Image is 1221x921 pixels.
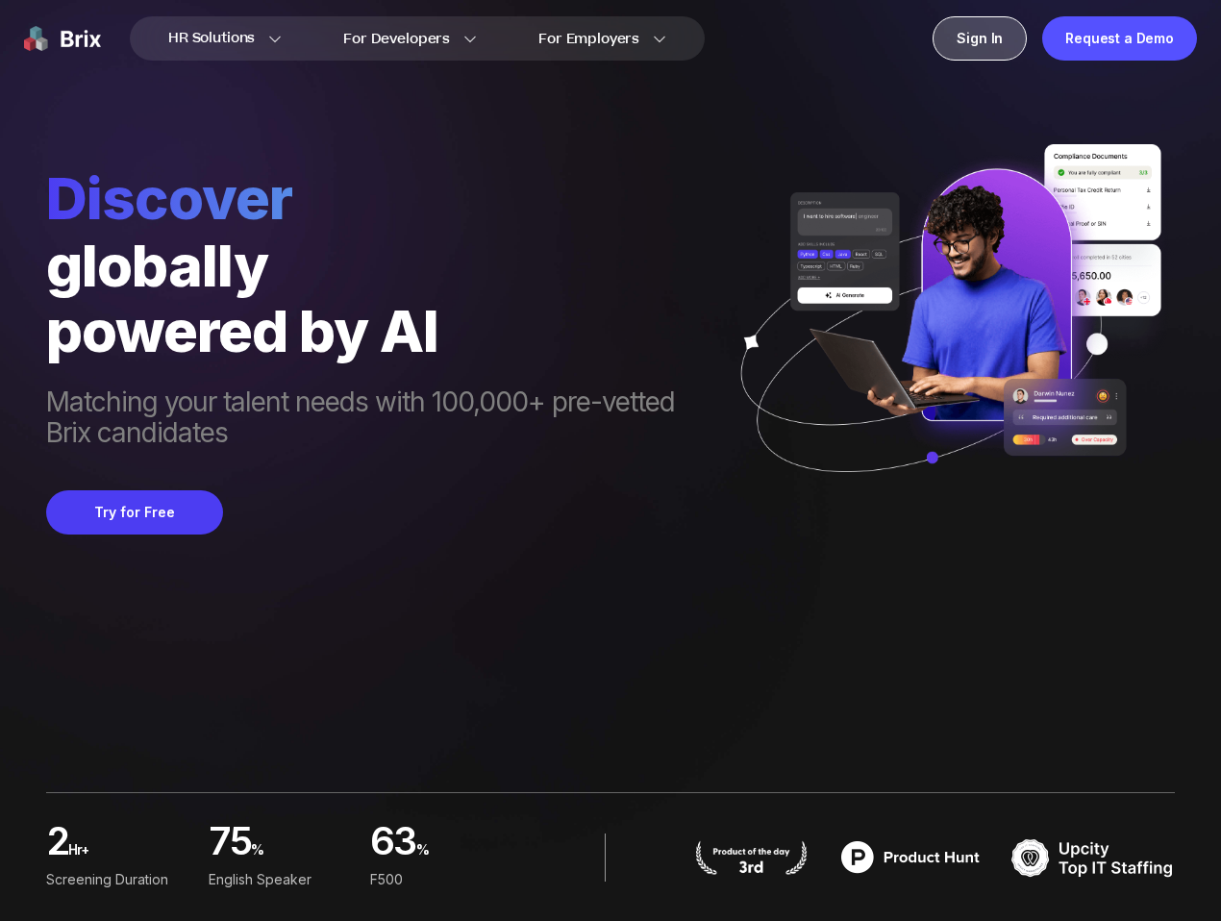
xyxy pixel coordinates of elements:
div: English Speaker [209,869,356,890]
span: 75 [209,824,252,865]
span: 2 [46,824,68,865]
span: Matching your talent needs with 100,000+ pre-vetted Brix candidates [46,386,716,452]
button: Try for Free [46,490,223,535]
span: % [251,834,355,876]
span: HR Solutions [168,23,255,54]
img: product hunt badge [693,840,810,875]
div: powered by AI [46,298,716,363]
span: Discover [46,163,716,233]
span: 63 [370,824,416,865]
div: globally [46,233,716,298]
span: hr+ [68,834,192,876]
a: Sign In [933,16,1027,61]
div: F500 [370,869,517,890]
span: For Developers [343,29,450,49]
div: Screening duration [46,869,193,890]
img: ai generate [716,144,1175,512]
span: % [416,834,517,876]
span: For Employers [538,29,639,49]
img: product hunt badge [829,834,992,882]
a: Request a Demo [1042,16,1197,61]
img: TOP IT STAFFING [1011,834,1175,882]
